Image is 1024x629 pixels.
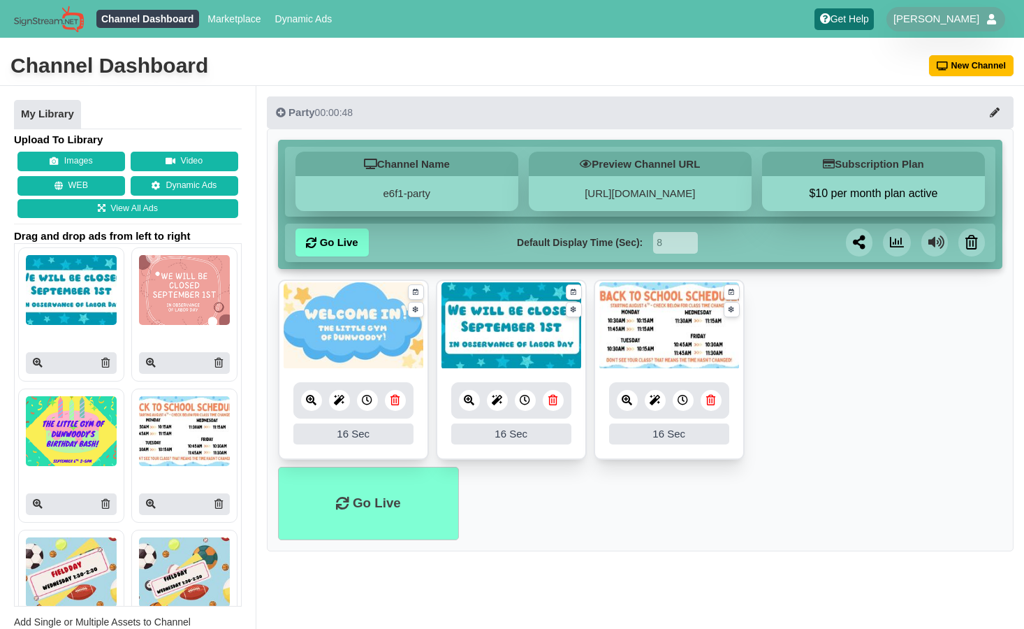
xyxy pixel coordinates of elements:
[131,176,238,196] a: Dynamic Ads
[139,396,230,466] img: P250x250 image processing20250727 1016204 1qk5ibq
[270,10,337,28] a: Dynamic Ads
[295,176,518,211] div: e6f1-party
[529,152,752,176] h5: Preview Channel URL
[14,616,191,628] span: Add Single or Multiple Assets to Channel
[517,236,643,250] label: Default Display Time (Sec):
[131,152,238,171] button: Video
[929,55,1014,76] button: New Channel
[26,537,117,607] img: P250x250 image processing20250726 1016204 rupsj4
[17,176,125,196] button: WEB
[293,424,414,444] div: 16 Sec
[762,187,985,201] button: $10 per month plan active
[893,12,979,26] span: [PERSON_NAME]
[96,10,199,28] a: Channel Dashboard
[14,100,81,129] a: My Library
[288,106,315,118] span: Party
[609,424,729,444] div: 16 Sec
[267,96,1014,129] button: Party00:00:48
[653,232,697,254] input: Seconds
[295,152,518,176] h5: Channel Name
[14,6,84,33] img: Sign Stream.NET
[26,396,117,466] img: P250x250 image processing20250816 804745 1md58g8
[10,52,208,80] div: Channel Dashboard
[441,282,581,370] img: 156.642 kb
[585,187,695,199] a: [URL][DOMAIN_NAME]
[295,229,369,256] a: Go Live
[17,152,125,171] button: Images
[14,133,242,147] h4: Upload To Library
[14,229,242,243] span: Drag and drop ads from left to right
[814,8,874,30] a: Get Help
[276,106,353,120] div: 00:00:48
[278,467,459,540] li: Go Live
[599,282,739,370] img: 196.202 kb
[17,199,238,219] a: View All Ads
[451,424,571,444] div: 16 Sec
[139,537,230,607] img: P250x250 image processing20250726 1016204 dxqo0e
[762,152,985,176] h5: Subscription Plan
[203,10,266,28] a: Marketplace
[139,255,230,325] img: P250x250 image processing20250816 804745 a2g55b
[26,255,117,325] img: P250x250 image processing20250817 804745 1nm4awa
[284,282,423,370] img: 92.484 kb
